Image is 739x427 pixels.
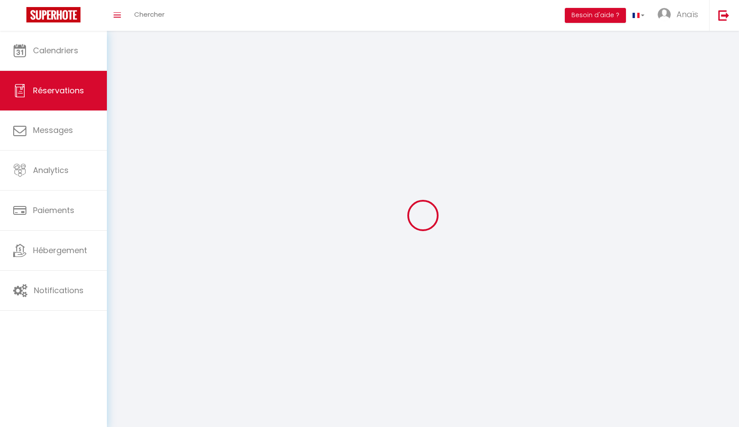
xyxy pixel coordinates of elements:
[33,245,87,256] span: Hébergement
[677,9,698,20] span: Anaïs
[718,10,729,21] img: logout
[565,8,626,23] button: Besoin d'aide ?
[34,285,84,296] span: Notifications
[33,45,78,56] span: Calendriers
[33,85,84,96] span: Réservations
[7,4,33,30] button: Ouvrir le widget de chat LiveChat
[33,125,73,136] span: Messages
[658,8,671,21] img: ...
[26,7,80,22] img: Super Booking
[33,205,74,216] span: Paiements
[33,165,69,176] span: Analytics
[134,10,165,19] span: Chercher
